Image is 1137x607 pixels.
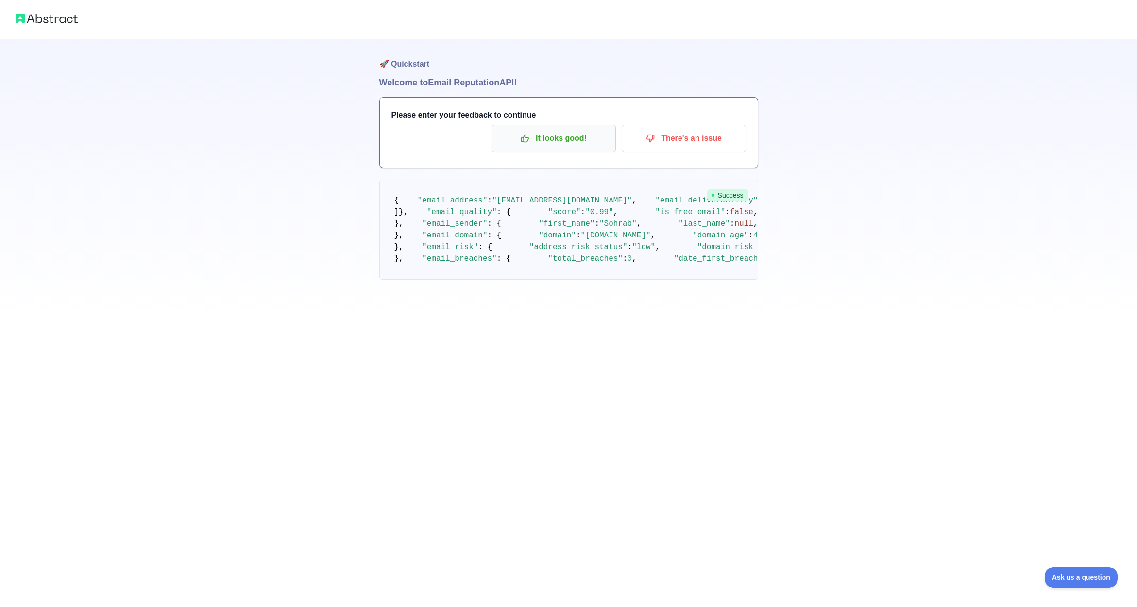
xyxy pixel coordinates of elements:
span: "date_first_breached" [674,254,772,263]
span: : { [488,219,502,228]
span: : { [497,254,511,263]
img: Abstract logo [16,12,78,25]
span: "domain_age" [693,231,748,240]
span: "Sohrab" [599,219,637,228]
span: "email_domain" [422,231,487,240]
p: There's an issue [629,130,739,147]
span: "[EMAIL_ADDRESS][DOMAIN_NAME]" [492,196,632,205]
h3: Please enter your feedback to continue [391,109,746,121]
span: { [394,196,399,205]
h1: 🚀 Quickstart [379,39,758,76]
span: "last_name" [679,219,730,228]
span: : [730,219,735,228]
span: , [651,231,656,240]
span: false [730,208,753,217]
span: : [488,196,492,205]
span: , [632,196,637,205]
span: null [734,219,753,228]
span: "email_address" [418,196,488,205]
span: , [655,243,660,252]
span: , [753,219,758,228]
span: : { [488,231,502,240]
span: "address_risk_status" [529,243,628,252]
span: : [576,231,581,240]
span: : { [497,208,511,217]
span: : [628,243,632,252]
span: "domain_risk_status" [697,243,791,252]
span: 0 [628,254,632,263]
span: : [581,208,586,217]
span: "email_sender" [422,219,487,228]
span: "first_name" [539,219,594,228]
button: It looks good! [492,125,616,152]
span: , [753,208,758,217]
span: "total_breaches" [548,254,623,263]
span: : [725,208,730,217]
span: : { [478,243,492,252]
span: "score" [548,208,580,217]
span: 490 [753,231,767,240]
span: "0.99" [585,208,613,217]
h1: Welcome to Email Reputation API! [379,76,758,89]
span: "email_breaches" [422,254,497,263]
span: , [613,208,618,217]
span: "is_free_email" [655,208,725,217]
span: "email_quality" [427,208,497,217]
span: : [623,254,628,263]
iframe: Toggle Customer Support [1045,567,1118,588]
p: It looks good! [499,130,609,147]
span: Success [707,189,748,201]
button: There's an issue [622,125,746,152]
span: : [748,231,753,240]
span: : [594,219,599,228]
span: , [637,219,642,228]
span: "domain" [539,231,576,240]
span: "email_deliverability" [655,196,758,205]
span: "[DOMAIN_NAME]" [581,231,651,240]
span: "low" [632,243,655,252]
span: "email_risk" [422,243,478,252]
span: , [632,254,637,263]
